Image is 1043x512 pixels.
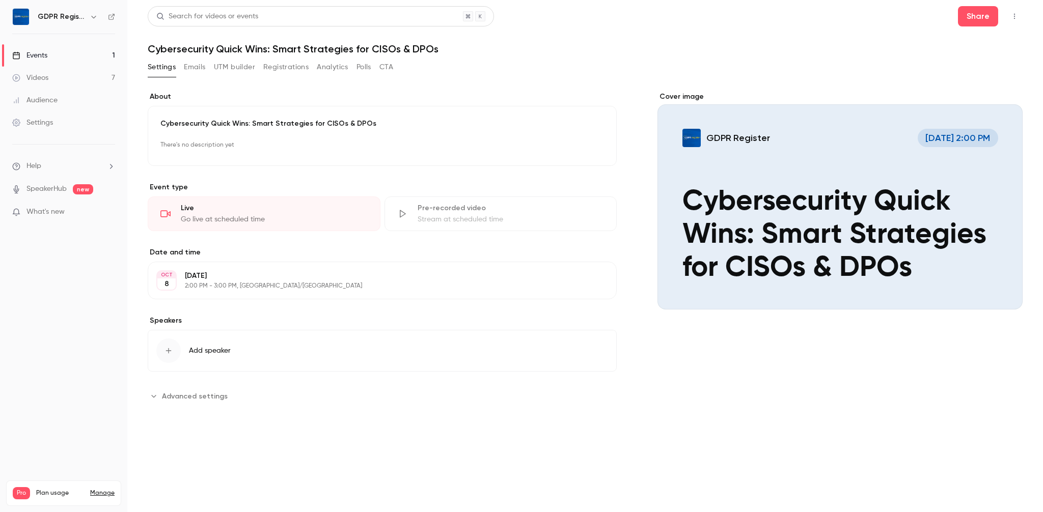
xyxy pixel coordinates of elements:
[12,73,48,83] div: Videos
[26,161,41,172] span: Help
[36,489,84,497] span: Plan usage
[90,489,115,497] a: Manage
[181,214,368,224] div: Go live at scheduled time
[148,247,617,258] label: Date and time
[12,118,53,128] div: Settings
[38,12,86,22] h6: GDPR Register
[189,346,231,356] span: Add speaker
[657,92,1023,102] label: Cover image
[385,196,617,231] div: Pre-recorded videoStream at scheduled time
[13,487,30,499] span: Pro
[379,59,393,75] button: CTA
[156,11,258,22] div: Search for videos or events
[148,43,1023,55] h1: Cybersecurity Quick Wins: Smart Strategies for CISOs & DPOs
[148,388,234,404] button: Advanced settings
[418,214,605,224] div: Stream at scheduled time
[184,59,205,75] button: Emails
[148,316,617,326] label: Speakers
[160,137,604,153] p: There's no description yet
[103,208,115,217] iframe: Noticeable Trigger
[12,50,47,61] div: Events
[317,59,348,75] button: Analytics
[157,271,176,278] div: OCT
[356,59,371,75] button: Polls
[148,92,617,102] label: About
[148,59,176,75] button: Settings
[164,279,169,289] p: 8
[73,184,93,194] span: new
[185,282,563,290] p: 2:00 PM - 3:00 PM, [GEOGRAPHIC_DATA]/[GEOGRAPHIC_DATA]
[148,330,617,372] button: Add speaker
[13,9,29,25] img: GDPR Register
[181,203,368,213] div: Live
[162,391,228,402] span: Advanced settings
[214,59,255,75] button: UTM builder
[263,59,309,75] button: Registrations
[26,207,65,217] span: What's new
[12,95,58,105] div: Audience
[148,182,617,192] p: Event type
[657,92,1023,309] section: Cover image
[26,184,67,194] a: SpeakerHub
[148,196,380,231] div: LiveGo live at scheduled time
[185,271,563,281] p: [DATE]
[148,388,617,404] section: Advanced settings
[160,119,604,129] p: Cybersecurity Quick Wins: Smart Strategies for CISOs & DPOs
[958,6,998,26] button: Share
[418,203,605,213] div: Pre-recorded video
[12,161,115,172] li: help-dropdown-opener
